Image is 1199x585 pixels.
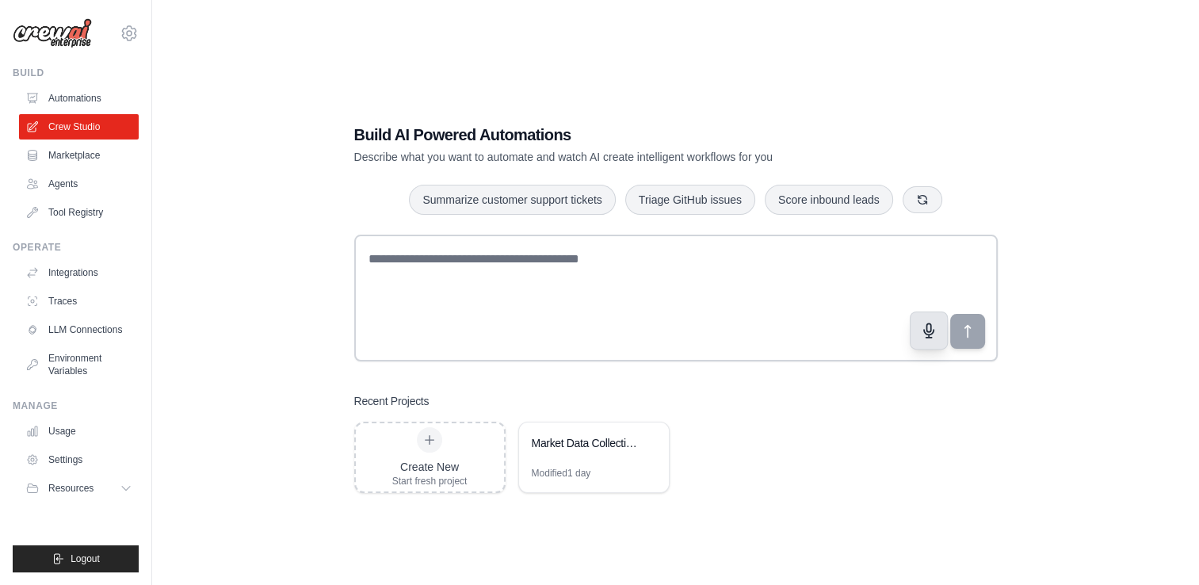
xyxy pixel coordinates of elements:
div: Operate [13,241,139,254]
a: Crew Studio [19,114,139,140]
a: Tool Registry [19,200,139,225]
a: Traces [19,289,139,314]
div: Build [13,67,139,79]
a: Usage [19,419,139,444]
button: Logout [13,545,139,572]
iframe: Chat Widget [1120,509,1199,585]
a: Settings [19,447,139,472]
h1: Build AI Powered Automations [354,124,887,146]
a: Marketplace [19,143,139,168]
a: Environment Variables [19,346,139,384]
img: Logo [13,18,92,48]
span: Logout [71,552,100,565]
button: Click to speak your automation idea [909,312,947,350]
button: Summarize customer support tickets [409,185,615,215]
a: Agents [19,171,139,197]
span: Resources [48,482,94,495]
div: Start fresh project [392,475,468,487]
a: LLM Connections [19,317,139,342]
h3: Recent Projects [354,393,430,409]
div: Market Data Collection & Current Analysis [532,435,640,451]
button: Resources [19,476,139,501]
button: Triage GitHub issues [625,185,755,215]
button: Score inbound leads [765,185,893,215]
a: Automations [19,86,139,111]
button: Get new suggestions [903,186,942,213]
a: Integrations [19,260,139,285]
div: Manage [13,400,139,412]
p: Describe what you want to automate and watch AI create intelligent workflows for you [354,149,887,165]
div: Modified 1 day [532,467,591,480]
div: Create New [392,459,468,475]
